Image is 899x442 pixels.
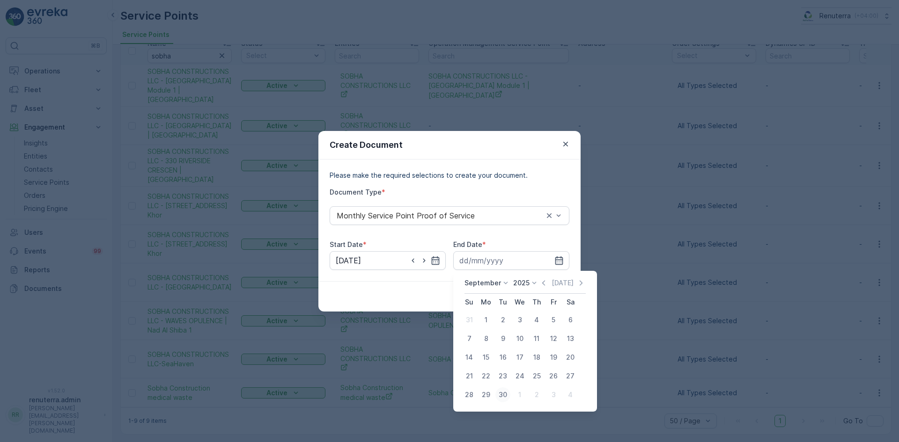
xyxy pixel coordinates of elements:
[545,294,562,311] th: Friday
[453,251,569,270] input: dd/mm/yyyy
[529,350,544,365] div: 18
[479,387,494,402] div: 29
[512,331,527,346] div: 10
[512,312,527,327] div: 3
[462,312,477,327] div: 31
[330,240,363,248] label: Start Date
[563,387,578,402] div: 4
[330,251,446,270] input: dd/mm/yyyy
[495,387,510,402] div: 30
[529,312,544,327] div: 4
[513,278,530,288] p: 2025
[462,350,477,365] div: 14
[546,350,561,365] div: 19
[563,331,578,346] div: 13
[495,350,510,365] div: 16
[563,312,578,327] div: 6
[462,331,477,346] div: 7
[512,387,527,402] div: 1
[464,278,501,288] p: September
[462,369,477,384] div: 21
[546,312,561,327] div: 5
[546,369,561,384] div: 26
[511,294,528,311] th: Wednesday
[512,369,527,384] div: 24
[478,294,494,311] th: Monday
[563,369,578,384] div: 27
[529,331,544,346] div: 11
[479,312,494,327] div: 1
[479,350,494,365] div: 15
[529,387,544,402] div: 2
[330,188,382,196] label: Document Type
[546,387,561,402] div: 3
[528,294,545,311] th: Thursday
[552,278,574,288] p: [DATE]
[512,350,527,365] div: 17
[462,387,477,402] div: 28
[495,312,510,327] div: 2
[494,294,511,311] th: Tuesday
[479,369,494,384] div: 22
[330,138,403,152] p: Create Document
[479,331,494,346] div: 8
[461,294,478,311] th: Sunday
[330,171,569,180] p: Please make the required selections to create your document.
[495,331,510,346] div: 9
[562,294,579,311] th: Saturday
[563,350,578,365] div: 20
[529,369,544,384] div: 25
[546,331,561,346] div: 12
[495,369,510,384] div: 23
[453,240,482,248] label: End Date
